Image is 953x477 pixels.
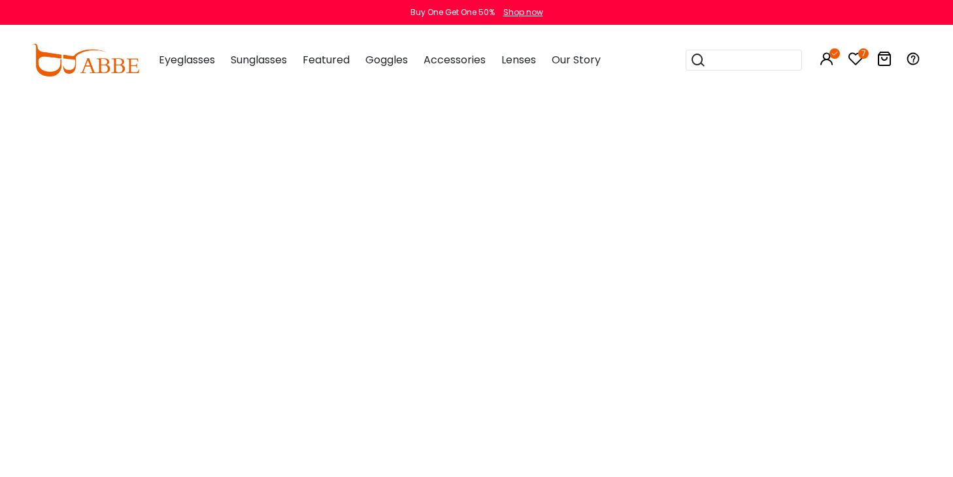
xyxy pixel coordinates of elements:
img: abbeglasses.com [32,44,139,76]
span: Our Story [552,52,601,67]
a: 7 [848,54,863,69]
span: Featured [303,52,350,67]
span: Eyeglasses [159,52,215,67]
a: Shop now [497,7,543,18]
div: Shop now [503,7,543,18]
span: Goggles [365,52,408,67]
span: Sunglasses [231,52,287,67]
span: Lenses [501,52,536,67]
i: 7 [858,48,869,59]
span: Accessories [424,52,486,67]
div: Buy One Get One 50% [410,7,495,18]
